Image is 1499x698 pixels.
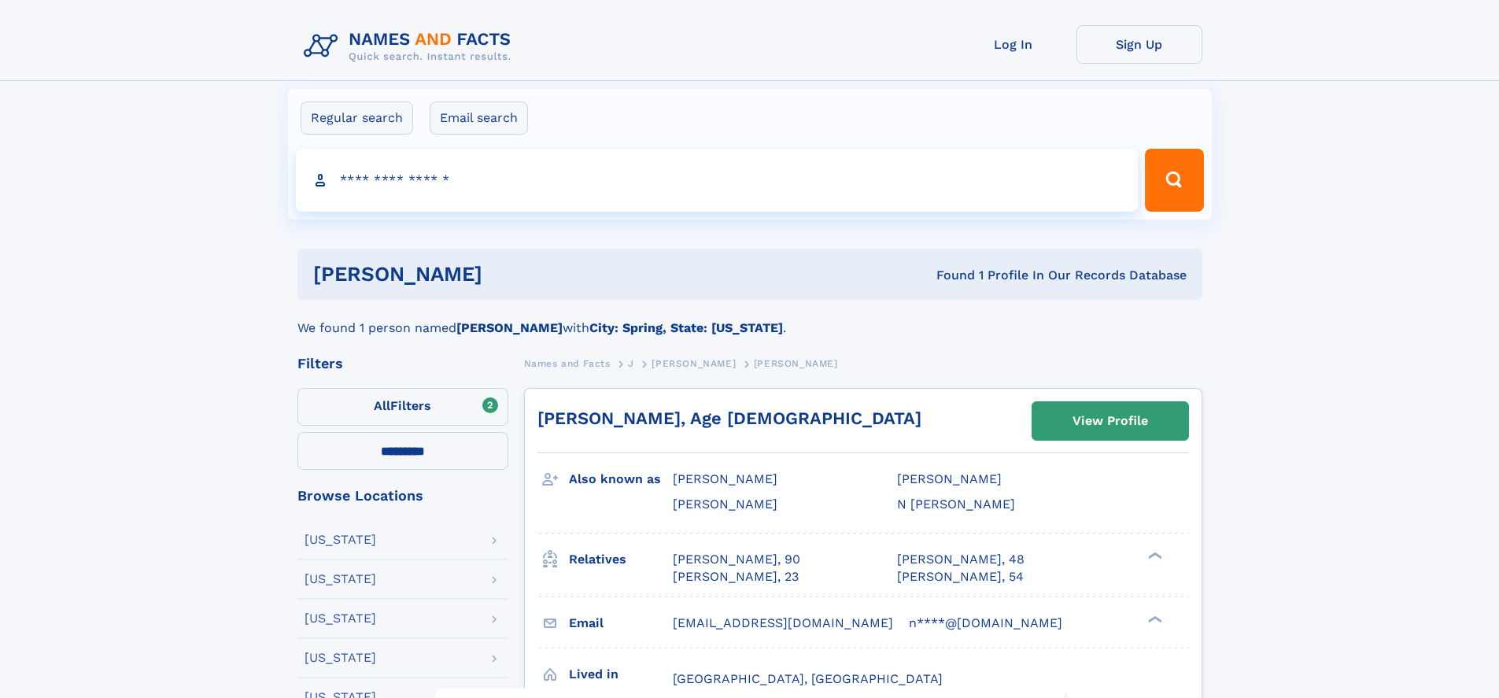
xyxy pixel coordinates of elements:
[305,652,376,664] div: [US_STATE]
[1144,550,1163,560] div: ❯
[951,25,1076,64] a: Log In
[673,471,777,486] span: [PERSON_NAME]
[569,546,673,573] h3: Relatives
[628,358,634,369] span: J
[296,149,1139,212] input: search input
[430,102,528,135] label: Email search
[1076,25,1202,64] a: Sign Up
[673,671,943,686] span: [GEOGRAPHIC_DATA], [GEOGRAPHIC_DATA]
[297,489,508,503] div: Browse Locations
[524,353,611,373] a: Names and Facts
[589,320,783,335] b: City: Spring, State: [US_STATE]
[628,353,634,373] a: J
[313,264,710,284] h1: [PERSON_NAME]
[897,471,1002,486] span: [PERSON_NAME]
[569,466,673,493] h3: Also known as
[673,615,893,630] span: [EMAIL_ADDRESS][DOMAIN_NAME]
[897,497,1015,511] span: N [PERSON_NAME]
[297,25,524,68] img: Logo Names and Facts
[305,534,376,546] div: [US_STATE]
[297,388,508,426] label: Filters
[569,661,673,688] h3: Lived in
[673,497,777,511] span: [PERSON_NAME]
[305,573,376,585] div: [US_STATE]
[673,551,800,568] a: [PERSON_NAME], 90
[1144,614,1163,624] div: ❯
[456,320,563,335] b: [PERSON_NAME]
[301,102,413,135] label: Regular search
[897,551,1025,568] a: [PERSON_NAME], 48
[305,612,376,625] div: [US_STATE]
[297,356,508,371] div: Filters
[537,408,921,428] a: [PERSON_NAME], Age [DEMOGRAPHIC_DATA]
[652,353,736,373] a: [PERSON_NAME]
[709,267,1187,284] div: Found 1 Profile In Our Records Database
[1032,402,1188,440] a: View Profile
[652,358,736,369] span: [PERSON_NAME]
[1145,149,1203,212] button: Search Button
[754,358,838,369] span: [PERSON_NAME]
[1073,403,1148,439] div: View Profile
[374,398,390,413] span: All
[569,610,673,637] h3: Email
[297,300,1202,338] div: We found 1 person named with .
[673,568,799,585] a: [PERSON_NAME], 23
[897,568,1024,585] a: [PERSON_NAME], 54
